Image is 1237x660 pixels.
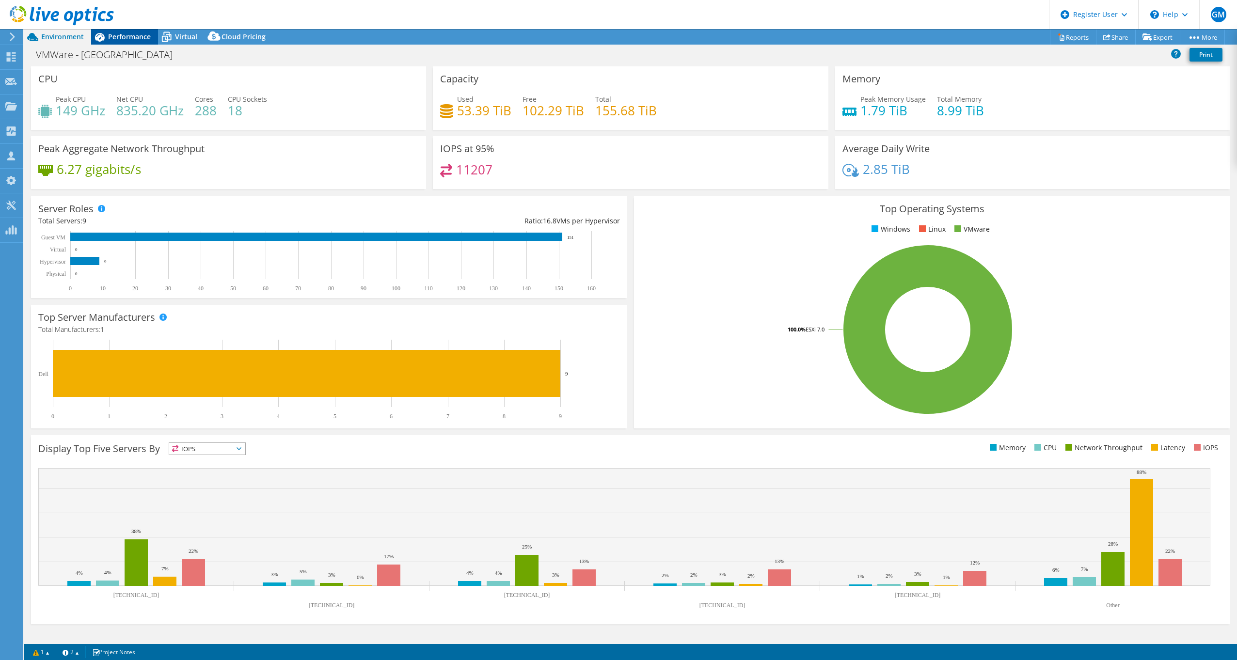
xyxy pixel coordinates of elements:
span: Used [457,94,474,104]
text: 2 [164,413,167,420]
text: 7 [446,413,449,420]
h3: Top Server Manufacturers [38,312,155,323]
text: [TECHNICAL_ID] [309,602,355,609]
text: 1 [108,413,111,420]
li: IOPS [1191,442,1218,453]
h4: 288 [195,105,217,116]
a: Print [1189,48,1222,62]
div: Ratio: VMs per Hypervisor [329,216,620,226]
text: 17% [384,553,394,559]
li: CPU [1032,442,1057,453]
span: GM [1211,7,1226,22]
text: 7% [1081,566,1088,572]
text: 0 [75,271,78,276]
text: 22% [189,548,198,554]
span: 16.8 [543,216,556,225]
text: 151 [567,235,574,240]
h4: 11207 [456,164,492,175]
h3: Top Operating Systems [641,204,1223,214]
li: Latency [1149,442,1185,453]
text: 12% [970,560,980,566]
text: 25% [522,544,532,550]
h1: VMWare - [GEOGRAPHIC_DATA] [32,49,188,60]
h4: 102.29 TiB [523,105,584,116]
span: Environment [41,32,84,41]
h3: CPU [38,74,58,84]
h4: 835.20 GHz [116,105,184,116]
text: 160 [587,285,596,292]
text: 22% [1165,548,1175,554]
h4: 149 GHz [56,105,105,116]
text: [TECHNICAL_ID] [504,592,550,598]
span: Virtual [175,32,197,41]
text: 5 [333,413,336,420]
text: 2% [690,572,698,578]
text: 2% [747,573,755,579]
text: 6% [1052,567,1060,573]
text: 0 [69,285,72,292]
text: 3 [221,413,223,420]
text: 13% [579,558,589,564]
h4: 6.27 gigabits/s [57,164,141,174]
text: 40 [198,285,204,292]
text: Physical [46,270,66,277]
h4: 1.79 TiB [860,105,926,116]
text: 110 [424,285,433,292]
text: 2% [662,572,669,578]
span: Total Memory [937,94,982,104]
h3: Peak Aggregate Network Throughput [38,143,205,154]
text: 30 [165,285,171,292]
span: Net CPU [116,94,143,104]
text: 4% [466,570,474,576]
h4: Total Manufacturers: [38,324,620,335]
span: Cloud Pricing [222,32,266,41]
text: 4% [495,570,502,576]
text: 3% [271,571,278,577]
a: 1 [26,646,56,658]
text: 90 [361,285,366,292]
span: IOPS [169,443,245,455]
text: 0 [51,413,54,420]
text: 9 [559,413,562,420]
text: 0% [357,574,364,580]
h3: Memory [842,74,880,84]
span: Cores [195,94,213,104]
text: 4 [277,413,280,420]
text: 13% [775,558,784,564]
span: Peak Memory Usage [860,94,926,104]
text: 150 [555,285,563,292]
li: VMware [952,224,990,235]
span: Total [595,94,611,104]
text: 50 [230,285,236,292]
a: 2 [56,646,86,658]
text: 20 [132,285,138,292]
div: Total Servers: [38,216,329,226]
tspan: 100.0% [788,326,806,333]
text: 4% [104,569,111,575]
text: Other [1106,602,1119,609]
a: Project Notes [85,646,142,658]
text: Dell [38,371,48,377]
text: 80 [328,285,334,292]
text: 2% [886,573,893,579]
text: 3% [719,571,726,577]
h3: Capacity [440,74,478,84]
text: 70 [295,285,301,292]
h3: Average Daily Write [842,143,930,154]
li: Windows [869,224,910,235]
text: Guest VM [41,234,65,241]
h4: 8.99 TiB [937,105,984,116]
text: 60 [263,285,269,292]
text: [TECHNICAL_ID] [895,592,941,598]
text: 10 [100,285,106,292]
text: 9 [565,371,568,377]
text: 6 [390,413,393,420]
span: 1 [100,325,104,334]
text: 88% [1137,469,1146,475]
svg: \n [1150,10,1159,19]
text: 120 [457,285,465,292]
text: 100 [392,285,400,292]
text: 130 [489,285,498,292]
a: Reports [1050,30,1096,45]
span: Free [523,94,537,104]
